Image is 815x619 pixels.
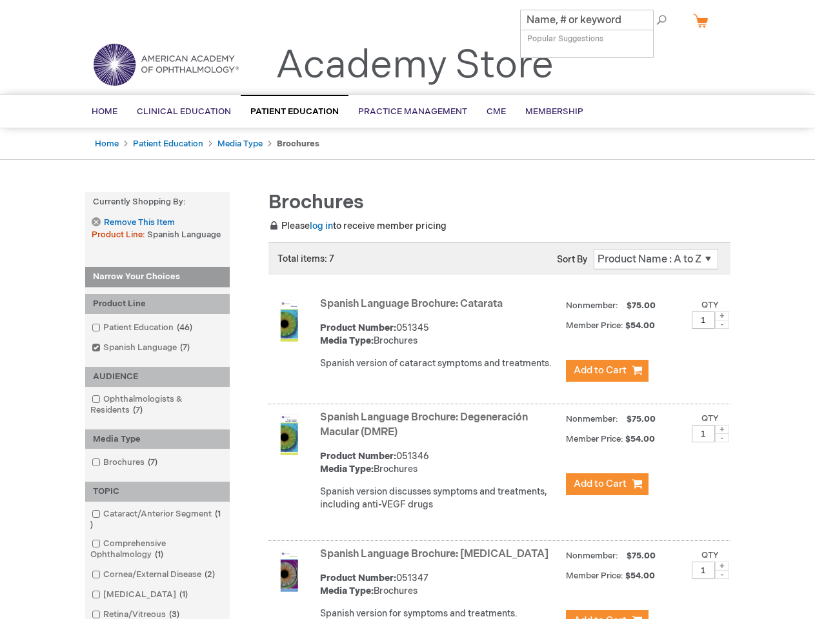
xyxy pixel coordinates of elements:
a: log in [310,221,333,231]
img: Spanish Language Brochure: Glaucoma [268,551,310,592]
span: Total items: 7 [277,253,334,264]
span: Clinical Education [137,106,231,117]
div: Spanish version discusses symptoms and treatments, including anti-VEGF drugs [320,486,559,511]
strong: Media Type: [320,585,374,596]
span: 7 [177,342,193,353]
span: Product Line [92,230,147,240]
a: Brochures7 [88,457,163,469]
a: Academy Store [276,43,554,89]
strong: Narrow Your Choices [85,267,230,288]
label: Qty [701,550,719,560]
a: Remove This Item [92,217,174,228]
strong: Media Type: [320,335,374,346]
span: 7 [145,457,161,467]
label: Qty [701,413,719,424]
span: Practice Management [358,106,467,117]
span: $75.00 [625,414,658,424]
span: Popular Suggestions [527,34,603,44]
a: [MEDICAL_DATA]1 [88,589,193,601]
span: Please to receive member pricing [268,221,447,231]
span: $75.00 [625,551,658,561]
span: $54.00 [625,320,657,331]
a: Spanish Language7 [88,342,195,354]
strong: Media Type: [320,464,374,475]
div: Spanish version of cataract symptoms and treatments. [320,357,559,370]
a: Ophthalmologists & Residents7 [88,393,226,417]
strong: Member Price: [566,320,623,331]
div: 051347 Brochures [320,572,559,598]
span: 1 [152,549,166,560]
strong: Nonmember: [566,411,618,427]
span: Membership [525,106,583,117]
strong: Product Number: [320,451,396,462]
span: 46 [174,322,196,333]
div: 051346 Brochures [320,450,559,476]
a: Spanish Language Brochure: Degeneración Macular (DMRE) [320,411,528,438]
span: Add to Cart [574,364,627,377]
label: Qty [701,300,719,310]
strong: Nonmember: [566,548,618,564]
span: Add to Cart [574,478,627,490]
div: 051345 Brochures [320,322,559,348]
button: Add to Cart [566,360,649,382]
span: $54.00 [625,434,657,444]
input: Qty [692,562,715,579]
img: Spanish Language Brochure: Catarata [268,300,310,342]
span: 7 [130,405,146,415]
div: AUDIENCE [85,367,230,387]
strong: Member Price: [566,571,623,581]
strong: Member Price: [566,434,623,444]
strong: Nonmember: [566,298,618,314]
strong: Product Number: [320,322,396,333]
div: Product Line [85,294,230,314]
input: Name, # or keyword [520,10,654,30]
input: Qty [692,425,715,442]
span: Home [92,106,117,117]
img: Spanish Language Brochure: Degeneración Macular (DMRE) [268,414,310,455]
span: $54.00 [625,571,657,581]
span: 1 [176,589,191,600]
a: Spanish Language Brochure: Catarata [320,298,503,310]
span: Patient Education [250,106,339,117]
span: $75.00 [625,300,658,311]
button: Add to Cart [566,473,649,495]
a: Patient Education [133,139,203,149]
span: Search [623,6,672,32]
span: 1 [90,509,221,530]
input: Qty [692,311,715,329]
span: Spanish Language [147,230,221,240]
strong: Currently Shopping by: [85,192,230,212]
a: Comprehensive Ophthalmology1 [88,538,226,561]
span: Brochures [268,191,364,214]
div: Media Type [85,429,230,449]
strong: Brochures [277,139,319,149]
a: Home [95,139,119,149]
span: 2 [201,569,218,580]
a: Cornea/External Disease2 [88,569,220,581]
a: Patient Education46 [88,322,197,334]
a: Media Type [217,139,263,149]
span: Remove This Item [104,217,175,229]
a: Cataract/Anterior Segment1 [88,508,226,531]
span: CME [487,106,506,117]
a: Spanish Language Brochure: [MEDICAL_DATA] [320,548,548,560]
strong: Product Number: [320,573,396,584]
label: Sort By [557,254,587,265]
div: TOPIC [85,482,230,502]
